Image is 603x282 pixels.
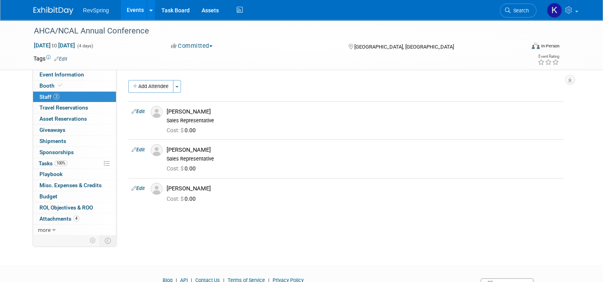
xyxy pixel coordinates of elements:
[532,43,540,49] img: Format-Inperson.png
[33,102,116,113] a: Travel Reservations
[39,160,67,166] span: Tasks
[33,136,116,147] a: Shipments
[100,235,116,246] td: Toggle Event Tabs
[39,138,66,144] span: Shipments
[151,183,163,195] img: Associate-Profile-5.png
[167,146,560,154] div: [PERSON_NAME]
[58,83,62,88] i: Booth reservation complete
[39,149,74,155] span: Sponsorships
[33,125,116,135] a: Giveaways
[128,80,173,93] button: Add Attendee
[33,225,116,235] a: more
[31,24,515,38] div: AHCA/NCAL Annual Conference
[55,160,67,166] span: 100%
[39,182,102,188] span: Misc. Expenses & Credits
[132,186,145,191] a: Edit
[167,156,560,162] div: Sales Representative
[39,215,79,222] span: Attachments
[39,127,65,133] span: Giveaways
[167,127,185,133] span: Cost: $
[51,42,58,49] span: to
[39,116,87,122] span: Asset Reservations
[167,117,560,124] div: Sales Representative
[168,42,216,50] button: Committed
[151,144,163,156] img: Associate-Profile-5.png
[73,215,79,221] span: 4
[151,106,163,118] img: Associate-Profile-5.png
[38,227,51,233] span: more
[33,169,116,180] a: Playbook
[53,94,59,100] span: 3
[538,55,559,59] div: Event Rating
[167,127,199,133] span: 0.00
[33,180,116,191] a: Misc. Expenses & Credits
[33,213,116,224] a: Attachments4
[482,41,560,53] div: Event Format
[167,185,560,192] div: [PERSON_NAME]
[54,56,67,62] a: Edit
[33,42,75,49] span: [DATE] [DATE]
[33,202,116,213] a: ROI, Objectives & ROO
[167,108,560,116] div: [PERSON_NAME]
[500,4,536,18] a: Search
[33,191,116,202] a: Budget
[39,82,64,89] span: Booth
[39,94,59,100] span: Staff
[33,147,116,158] a: Sponsorships
[39,204,93,211] span: ROI, Objectives & ROO
[33,7,73,15] img: ExhibitDay
[167,165,199,172] span: 0.00
[83,7,109,14] span: RevSpring
[33,92,116,102] a: Staff3
[541,43,560,49] div: In-Person
[167,196,199,202] span: 0.00
[33,114,116,124] a: Asset Reservations
[354,44,454,50] span: [GEOGRAPHIC_DATA], [GEOGRAPHIC_DATA]
[132,109,145,114] a: Edit
[167,196,185,202] span: Cost: $
[39,71,84,78] span: Event Information
[33,158,116,169] a: Tasks100%
[39,193,57,200] span: Budget
[547,3,562,18] img: Kelsey Culver
[33,80,116,91] a: Booth
[167,165,185,172] span: Cost: $
[511,8,529,14] span: Search
[39,171,63,177] span: Playbook
[39,104,88,111] span: Travel Reservations
[132,147,145,153] a: Edit
[77,43,93,49] span: (4 days)
[86,235,100,246] td: Personalize Event Tab Strip
[33,69,116,80] a: Event Information
[33,55,67,63] td: Tags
